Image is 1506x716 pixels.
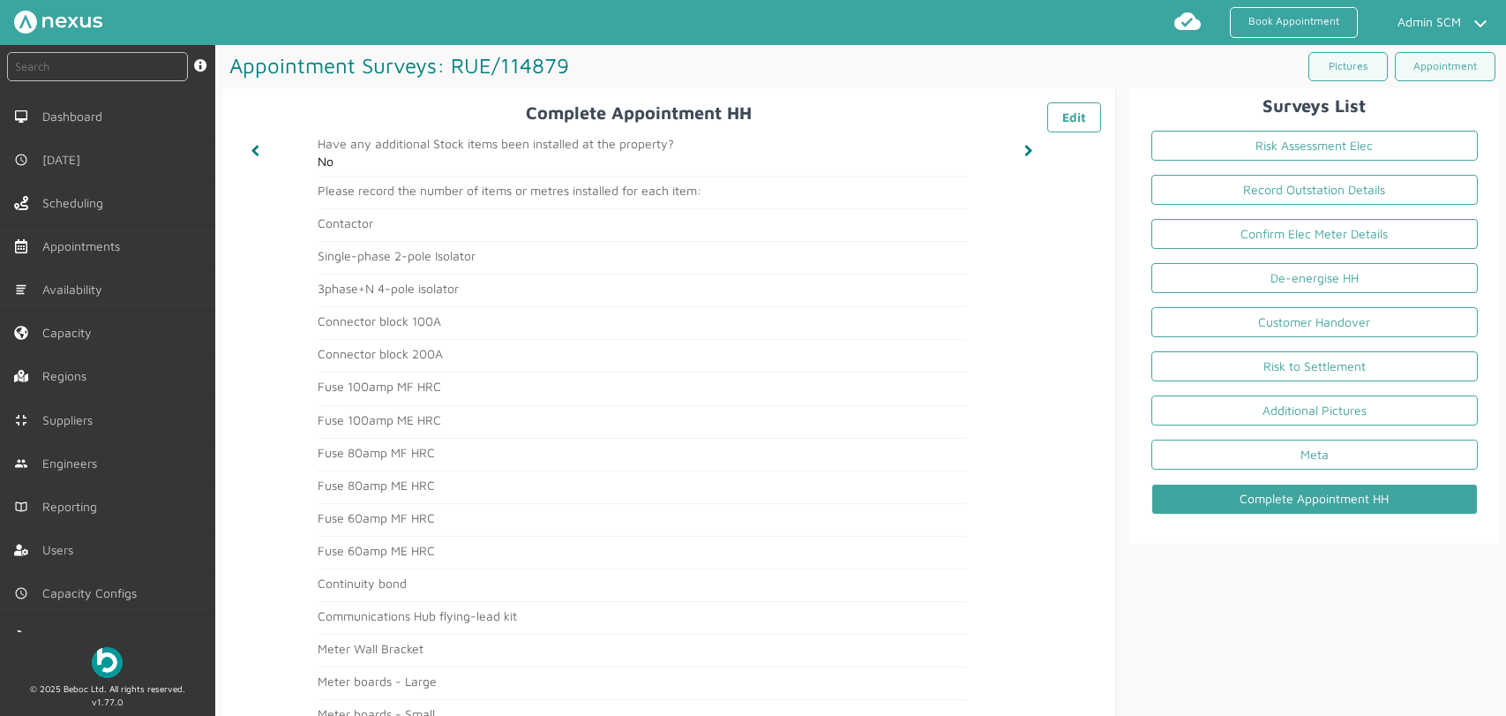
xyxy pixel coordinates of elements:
span: Engineers [42,456,104,471]
h2: Surveys List [1137,95,1492,116]
h2: Fuse 80amp MF HRC [318,446,966,460]
img: md-time.svg [14,153,28,167]
img: Beboc Logo [92,647,123,678]
span: Regions [42,369,94,383]
a: Customer Handover [1151,307,1478,337]
h2: Continuity bond [318,577,966,591]
img: md-contract.svg [14,413,28,427]
a: Additional Pictures [1151,396,1478,426]
span: Capacity [42,326,99,340]
h2: Communications Hub flying-lead kit [318,609,966,623]
h2: No [318,155,966,169]
h2: 3phase+N 4-pole isolator [318,282,966,296]
a: Book Appointment [1230,7,1358,38]
img: md-build.svg [14,629,28,644]
img: md-book.svg [14,500,28,514]
span: [DATE] [42,153,87,167]
h2: Fuse 60amp ME HRC [318,544,966,558]
a: Appointment [1395,52,1495,81]
img: appointments-left-menu.svg [14,239,28,253]
h2: Connector block 200A [318,347,966,361]
h2: Single-phase 2-pole Isolator [318,249,966,263]
h2: Fuse 100amp MF HRC [318,380,966,394]
span: Appointments [42,239,127,253]
img: md-cloud-done.svg [1173,7,1202,35]
span: Availability [42,283,109,297]
img: md-desktop.svg [14,109,28,124]
h2: Meter boards - Large [318,675,966,689]
h2: Complete Appointment HH ️️️ [236,102,1101,123]
img: md-list.svg [14,283,28,297]
span: Configurations [42,629,131,644]
img: Nexus [14,11,102,34]
img: scheduling-left-menu.svg [14,196,28,210]
h2: Fuse 60amp MF HRC [318,511,966,525]
h2: Meter Wall Bracket [318,642,966,656]
span: Dashboard [42,109,109,124]
img: regions.left-menu.svg [14,369,28,383]
h1: Appointment Surveys: RUE/114879 ️️️ [222,45,861,86]
h2: Fuse 80amp ME HRC [318,479,966,493]
a: De-energise HH [1151,263,1478,293]
a: Complete Appointment HH [1151,484,1478,514]
h2: Contactor [318,216,966,230]
h2: Have any additional Stock items been installed at the property? [318,137,966,151]
span: Scheduling [42,196,110,210]
h2: Connector block 100A [318,314,966,328]
a: Pictures [1308,52,1388,81]
h2: Fuse 100amp ME HRC [318,413,966,427]
span: Capacity Configs [42,586,144,600]
span: Reporting [42,500,104,514]
img: capacity-left-menu.svg [14,326,28,340]
a: Risk Assessment Elec [1151,131,1478,161]
a: Risk to Settlement [1151,351,1478,381]
a: Meta [1151,440,1478,470]
a: Record Outstation Details [1151,175,1478,205]
img: user-left-menu.svg [14,543,28,557]
img: md-time.svg [14,586,28,600]
span: Users [42,543,80,557]
a: Confirm Elec Meter Details [1151,219,1478,249]
img: md-people.svg [14,456,28,471]
input: Search by: Ref, PostCode, MPAN, MPRN, Account, Customer [7,52,188,81]
h2: Please record the number of items or metres installed for each item: [318,184,966,198]
span: Suppliers [42,413,100,427]
a: Edit [1047,102,1101,132]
